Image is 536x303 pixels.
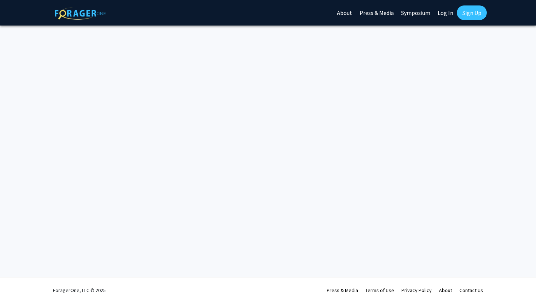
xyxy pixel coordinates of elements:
a: About [439,287,452,294]
a: Press & Media [327,287,358,294]
a: Terms of Use [365,287,394,294]
a: Sign Up [457,5,487,20]
a: Contact Us [459,287,483,294]
a: Privacy Policy [401,287,432,294]
div: ForagerOne, LLC © 2025 [53,277,106,303]
img: ForagerOne Logo [55,7,106,20]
